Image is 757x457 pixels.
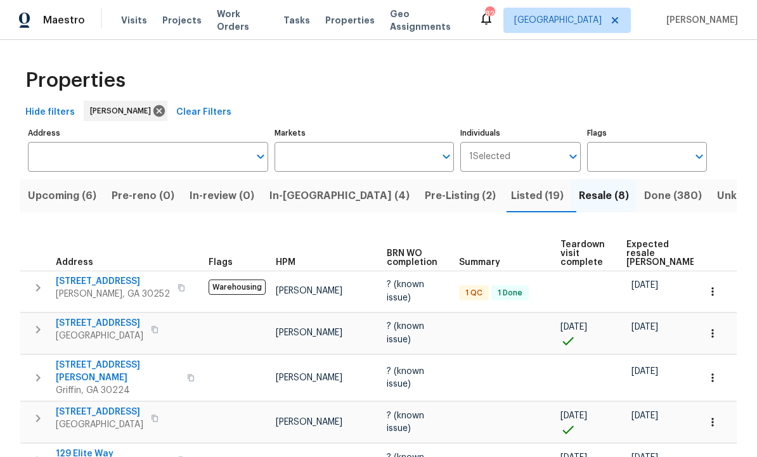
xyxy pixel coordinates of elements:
label: Address [28,129,268,137]
span: Geo Assignments [390,8,463,33]
span: [GEOGRAPHIC_DATA] [56,330,143,342]
span: 1 Selected [469,151,510,162]
span: [PERSON_NAME] [90,105,156,117]
span: [GEOGRAPHIC_DATA] [514,14,602,27]
span: [STREET_ADDRESS] [56,406,143,418]
span: Warehousing [209,280,266,295]
div: [PERSON_NAME] [84,101,167,121]
span: [PERSON_NAME] [276,418,342,427]
span: ? (known issue) [387,367,424,389]
span: [PERSON_NAME] [276,373,342,382]
span: Pre-Listing (2) [425,187,496,205]
button: Clear Filters [171,101,236,124]
span: [DATE] [560,323,587,331]
span: Listed (19) [511,187,564,205]
span: Done (380) [644,187,702,205]
span: Pre-reno (0) [112,187,174,205]
button: Open [564,148,582,165]
span: Tasks [283,16,310,25]
span: Projects [162,14,202,27]
label: Markets [275,129,455,137]
span: [DATE] [631,281,658,290]
span: Clear Filters [176,105,231,120]
button: Open [252,148,269,165]
span: Flags [209,258,233,267]
span: ? (known issue) [387,280,424,302]
span: Work Orders [217,8,268,33]
span: [STREET_ADDRESS][PERSON_NAME] [56,359,179,384]
button: Hide filters [20,101,80,124]
span: ? (known issue) [387,322,424,344]
span: ? (known issue) [387,411,424,433]
span: Visits [121,14,147,27]
span: [GEOGRAPHIC_DATA] [56,418,143,431]
span: Properties [25,74,126,87]
span: Summary [459,258,500,267]
button: Open [690,148,708,165]
span: [PERSON_NAME] [276,286,342,295]
span: 1 Done [493,288,527,299]
span: Address [56,258,93,267]
span: [DATE] [631,323,658,331]
span: Resale (8) [579,187,629,205]
span: [DATE] [560,411,587,420]
span: [PERSON_NAME] [276,328,342,337]
span: Griffin, GA 30224 [56,384,179,397]
label: Individuals [460,129,580,137]
span: [DATE] [631,367,658,376]
span: BRN WO completion [387,249,437,267]
span: HPM [276,258,295,267]
span: [STREET_ADDRESS] [56,317,143,330]
span: 1 QC [460,288,488,299]
span: [PERSON_NAME] [661,14,738,27]
span: In-review (0) [190,187,254,205]
span: Hide filters [25,105,75,120]
span: Maestro [43,14,85,27]
span: Properties [325,14,375,27]
button: Open [437,148,455,165]
span: [DATE] [631,411,658,420]
div: 82 [485,8,494,20]
span: Expected resale [PERSON_NAME] [626,240,698,267]
span: [STREET_ADDRESS] [56,275,170,288]
span: In-[GEOGRAPHIC_DATA] (4) [269,187,410,205]
label: Flags [587,129,707,137]
span: Upcoming (6) [28,187,96,205]
span: Teardown visit complete [560,240,605,267]
span: [PERSON_NAME], GA 30252 [56,288,170,300]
